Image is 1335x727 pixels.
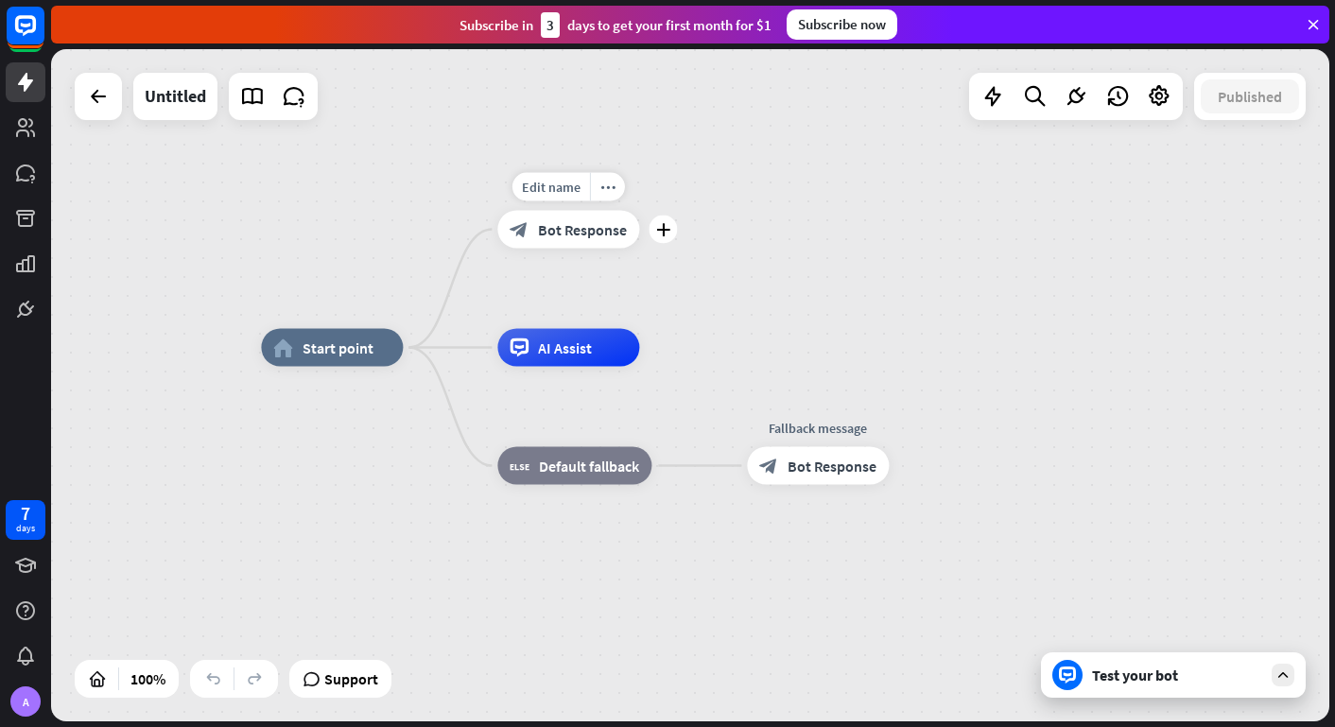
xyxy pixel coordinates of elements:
[733,419,903,438] div: Fallback message
[538,220,627,239] span: Bot Response
[539,457,639,476] span: Default fallback
[16,522,35,535] div: days
[600,180,615,194] i: more_horiz
[15,8,72,64] button: Open LiveChat chat widget
[459,12,772,38] div: Subscribe in days to get your first month for $1
[656,223,670,236] i: plus
[1201,79,1299,113] button: Published
[10,686,41,717] div: A
[787,9,897,40] div: Subscribe now
[510,457,529,476] i: block_fallback
[125,664,171,694] div: 100%
[145,73,206,120] div: Untitled
[541,12,560,38] div: 3
[538,338,592,357] span: AI Assist
[759,457,778,476] i: block_bot_response
[21,505,30,522] div: 7
[303,338,373,357] span: Start point
[522,179,581,196] span: Edit name
[510,220,529,239] i: block_bot_response
[1092,666,1262,684] div: Test your bot
[324,664,378,694] span: Support
[788,457,876,476] span: Bot Response
[6,500,45,540] a: 7 days
[273,338,293,357] i: home_2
